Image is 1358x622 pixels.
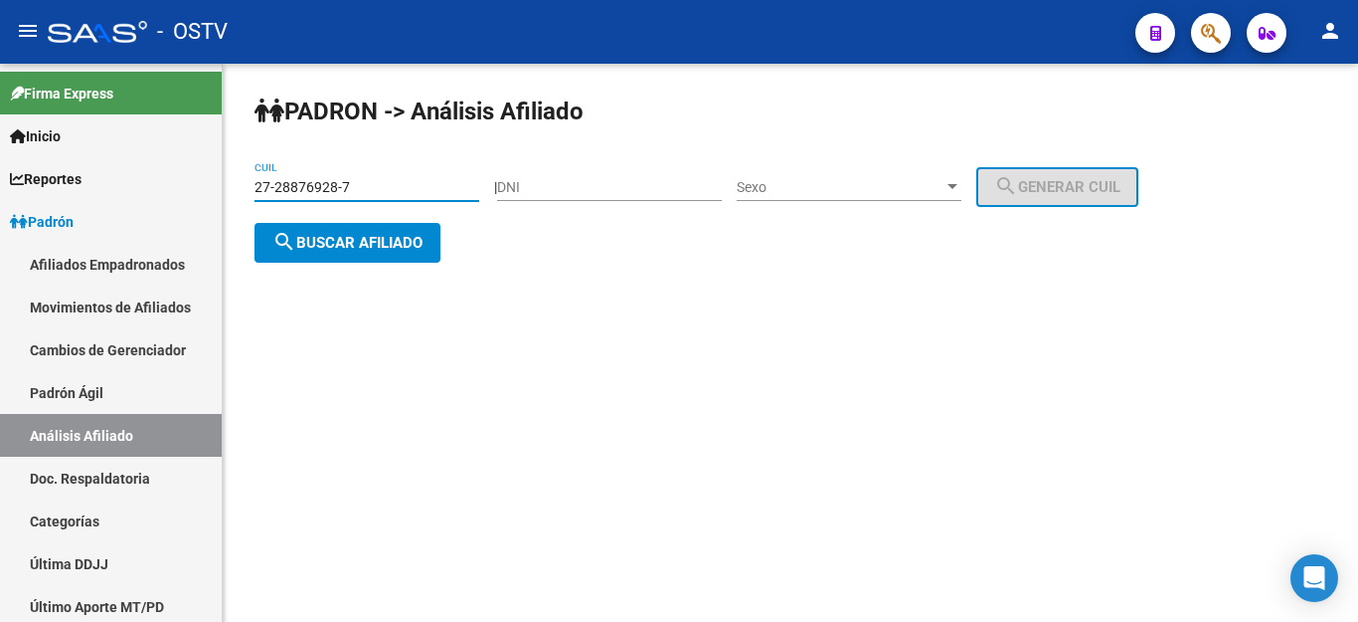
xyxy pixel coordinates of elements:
[994,174,1018,198] mat-icon: search
[10,211,74,233] span: Padrón
[157,10,228,54] span: - OSTV
[1290,554,1338,602] div: Open Intercom Messenger
[494,179,1153,195] div: |
[10,168,82,190] span: Reportes
[10,83,113,104] span: Firma Express
[16,19,40,43] mat-icon: menu
[737,179,943,196] span: Sexo
[976,167,1138,207] button: Generar CUIL
[272,230,296,254] mat-icon: search
[255,98,584,125] strong: PADRON -> Análisis Afiliado
[10,125,61,147] span: Inicio
[255,223,440,263] button: Buscar afiliado
[1318,19,1342,43] mat-icon: person
[272,234,423,252] span: Buscar afiliado
[994,178,1120,196] span: Generar CUIL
